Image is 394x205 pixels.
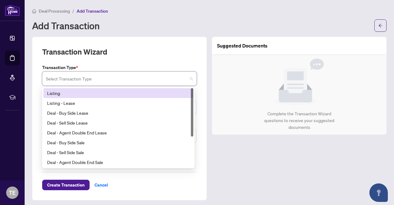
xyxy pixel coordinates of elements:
[43,128,193,137] div: Deal - Agent Double End Lease
[32,9,36,13] span: home
[369,183,388,202] button: Open asap
[32,21,100,31] h1: Add Transaction
[90,180,113,190] button: Cancel
[39,8,70,14] span: Deal Processing
[47,159,190,166] div: Deal - Agent Double End Sale
[47,139,190,146] div: Deal - Buy Side Sale
[47,109,190,116] div: Deal - Buy Side Lease
[47,90,190,96] div: Listing
[43,88,193,98] div: Listing
[275,59,324,105] img: Null State Icon
[258,110,341,131] div: Complete the Transaction Wizard questions to receive your suggested documents
[47,129,190,136] div: Deal - Agent Double End Lease
[42,180,90,190] button: Create Transaction
[42,64,197,71] label: Transaction Type
[43,118,193,128] div: Deal - Sell Side Lease
[378,23,383,28] span: arrow-left
[43,147,193,157] div: Deal - Sell Side Sale
[43,137,193,147] div: Deal - Buy Side Sale
[43,157,193,167] div: Deal - Agent Double End Sale
[9,188,16,197] span: TE
[77,8,108,14] span: Add Transaction
[47,119,190,126] div: Deal - Sell Side Lease
[47,180,85,190] span: Create Transaction
[43,98,193,108] div: Listing - Lease
[72,7,74,14] li: /
[47,100,190,106] div: Listing - Lease
[217,42,267,50] article: Suggested Documents
[94,180,108,190] span: Cancel
[47,149,190,156] div: Deal - Sell Side Sale
[43,108,193,118] div: Deal - Buy Side Lease
[42,47,107,57] h2: Transaction Wizard
[5,5,20,16] img: logo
